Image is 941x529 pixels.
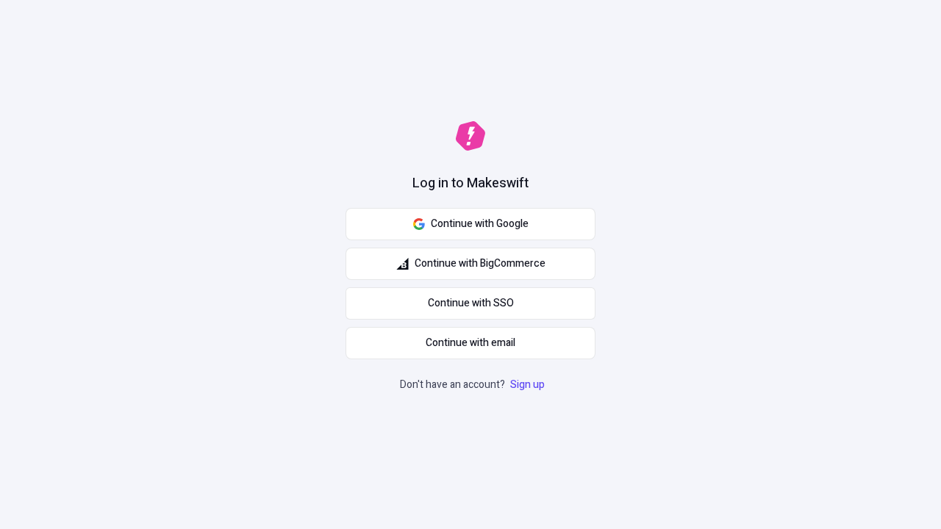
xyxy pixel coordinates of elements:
button: Continue with email [346,327,595,359]
a: Continue with SSO [346,287,595,320]
h1: Log in to Makeswift [412,174,529,193]
span: Continue with email [426,335,515,351]
p: Don't have an account? [400,377,548,393]
button: Continue with BigCommerce [346,248,595,280]
span: Continue with Google [431,216,529,232]
span: Continue with BigCommerce [415,256,545,272]
a: Sign up [507,377,548,392]
button: Continue with Google [346,208,595,240]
